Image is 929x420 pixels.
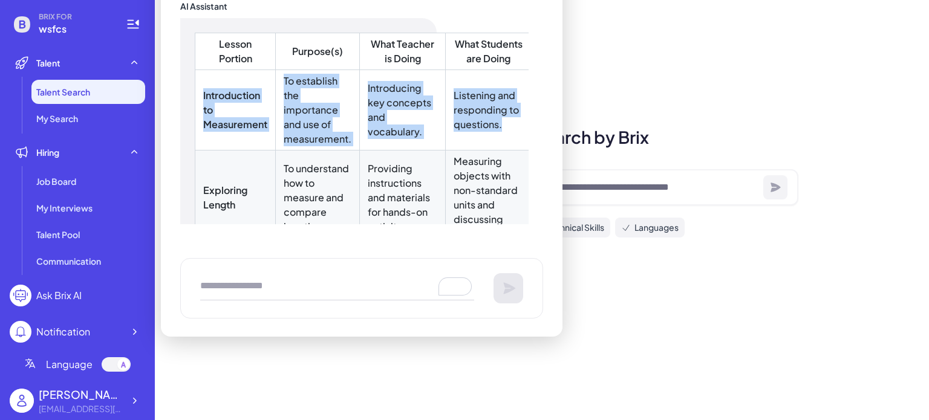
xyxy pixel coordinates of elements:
div: Ask Brix AI [36,288,82,303]
span: wsfcs [39,22,111,36]
div: freichdelapp@wsfcs.k12.nc.us [39,402,123,415]
span: Hiring [36,146,59,158]
span: Communication [36,255,101,267]
span: My Search [36,112,78,124]
div: delapp [39,386,123,402]
span: Job Board [36,175,76,187]
span: Languages [634,221,679,234]
span: BRIX FOR [39,12,111,22]
span: Language [46,357,93,372]
img: user_logo.png [10,389,34,413]
span: Talent Pool [36,228,80,241]
span: Talent [36,57,60,69]
span: My Interviews [36,202,93,214]
span: Talent Search [36,86,90,98]
span: Technical Skills [546,221,604,234]
div: Notification [36,325,90,339]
